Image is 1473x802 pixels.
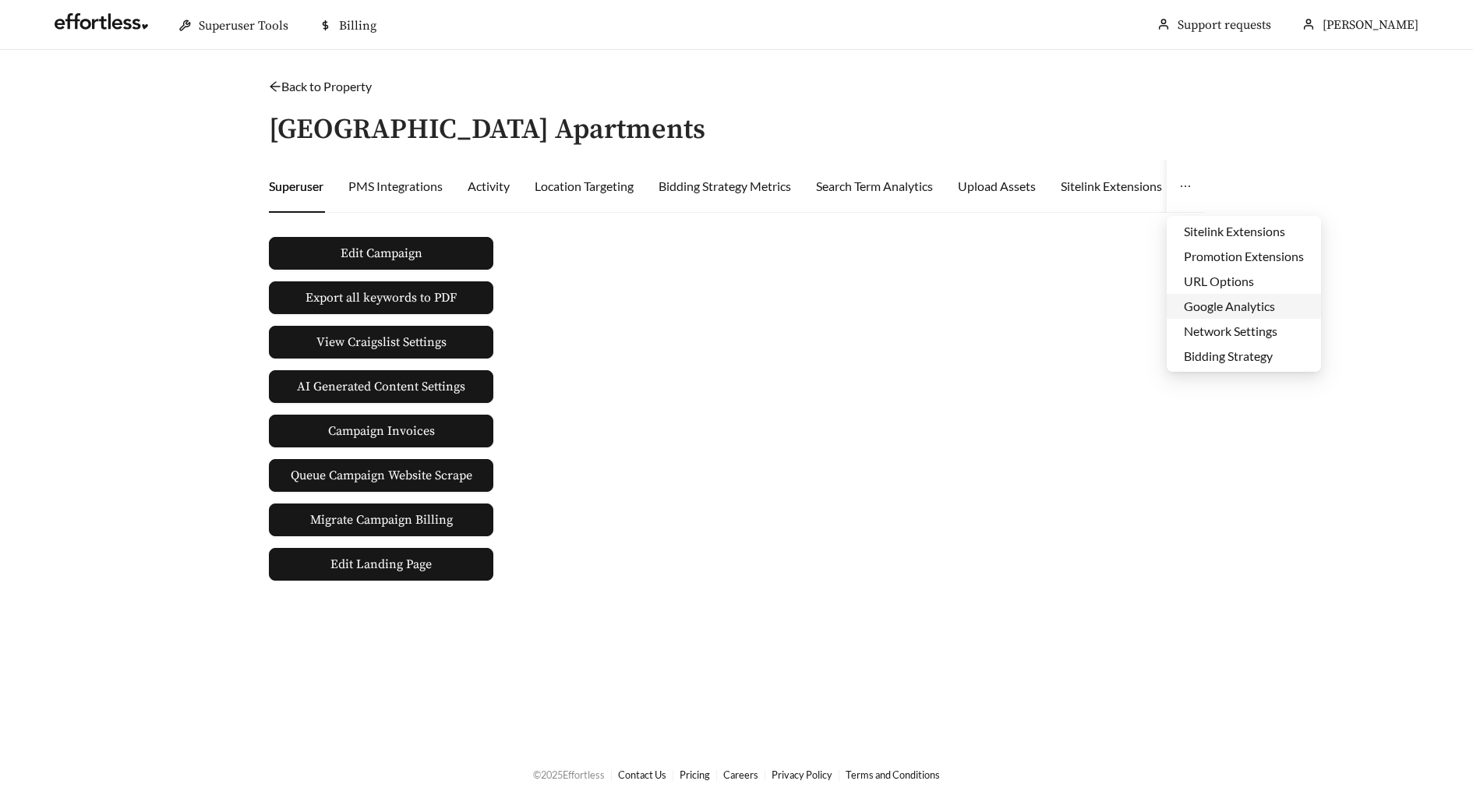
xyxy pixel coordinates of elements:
button: ellipsis [1167,160,1204,213]
h3: [GEOGRAPHIC_DATA] Apartments [269,115,705,146]
a: Support requests [1178,17,1271,33]
a: Pricing [680,768,710,781]
span: Superuser Tools [199,18,288,34]
div: Location Targeting [535,177,634,196]
span: Edit Landing Page [330,549,432,580]
div: Bidding Strategy Metrics [659,177,791,196]
span: AI Generated Content Settings [297,377,465,396]
span: Campaign Invoices [328,415,435,447]
div: Upload Assets [958,177,1036,196]
ul: expanded dropdown [1167,216,1321,372]
a: Careers [723,768,758,781]
a: Privacy Policy [772,768,832,781]
span: [PERSON_NAME] [1323,17,1418,33]
button: Edit Campaign [269,237,493,270]
li: Network Settings [1167,319,1321,344]
button: AI Generated Content Settings [269,370,493,403]
div: Search Term Analytics [816,177,933,196]
span: ellipsis [1179,180,1192,193]
span: © 2025 Effortless [533,768,605,781]
a: Contact Us [618,768,666,781]
li: Promotion Extensions [1167,244,1321,269]
a: Edit Landing Page [269,548,493,581]
button: Export all keywords to PDF [269,281,493,314]
span: Migrate Campaign Billing [310,511,453,529]
li: Sitelink Extensions [1167,219,1321,244]
div: Activity [468,177,510,196]
button: Queue Campaign Website Scrape [269,459,493,492]
div: Sitelink Extensions [1061,177,1162,196]
a: Terms and Conditions [846,768,940,781]
span: Queue Campaign Website Scrape [291,466,472,485]
span: Export all keywords to PDF [306,288,457,307]
span: Billing [339,18,376,34]
li: Conversion Tracking [1167,369,1321,394]
li: Bidding Strategy [1167,344,1321,369]
li: URL Options [1167,269,1321,294]
div: PMS Integrations [348,177,443,196]
span: arrow-left [269,80,281,93]
span: Edit Campaign [341,244,422,263]
li: Google Analytics [1167,294,1321,319]
span: View Craigslist Settings [316,333,447,352]
a: Campaign Invoices [269,415,493,447]
div: Superuser [269,177,323,196]
a: arrow-leftBack to Property [269,79,372,94]
button: View Craigslist Settings [269,326,493,359]
button: Migrate Campaign Billing [269,503,493,536]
